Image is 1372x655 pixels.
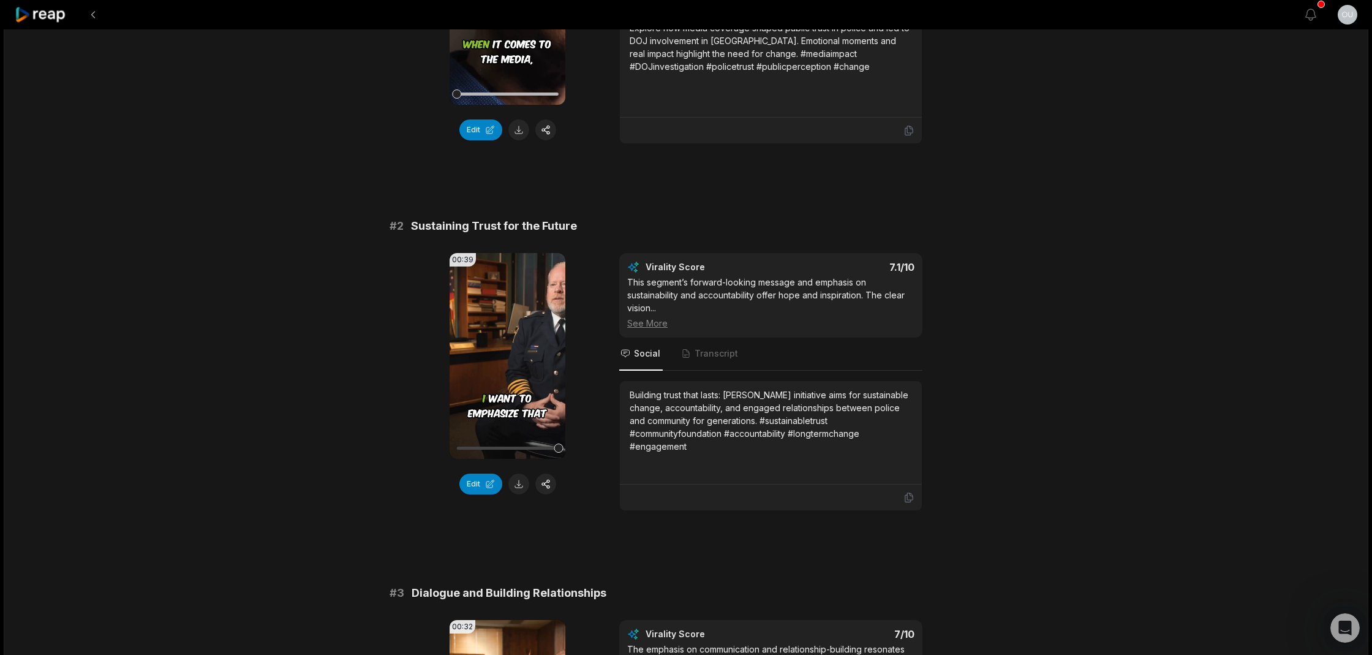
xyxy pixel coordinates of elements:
div: Building trust that lasts: [PERSON_NAME] initiative aims for sustainable change, accountability, ... [630,388,912,453]
div: Virality Score [646,261,777,273]
span: Transcript [695,347,738,360]
button: Edit [459,474,502,494]
div: Virality Score [646,628,777,640]
div: Explore how media coverage shaped public trust in police and led to DOJ involvement in [GEOGRAPHI... [630,21,912,73]
span: Sustaining Trust for the Future [411,218,577,235]
div: See More [627,317,914,330]
iframe: Intercom live chat [1330,613,1360,643]
video: Your browser does not support mp4 format. [450,253,565,459]
div: 7 /10 [783,628,915,640]
button: Edit [459,119,502,140]
span: # 3 [390,585,404,602]
span: Dialogue and Building Relationships [412,585,606,602]
div: 7.1 /10 [783,261,915,273]
span: # 2 [390,218,404,235]
span: Social [634,347,660,360]
div: This segment’s forward-looking message and emphasis on sustainability and accountability offer ho... [627,276,914,330]
nav: Tabs [619,338,922,371]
